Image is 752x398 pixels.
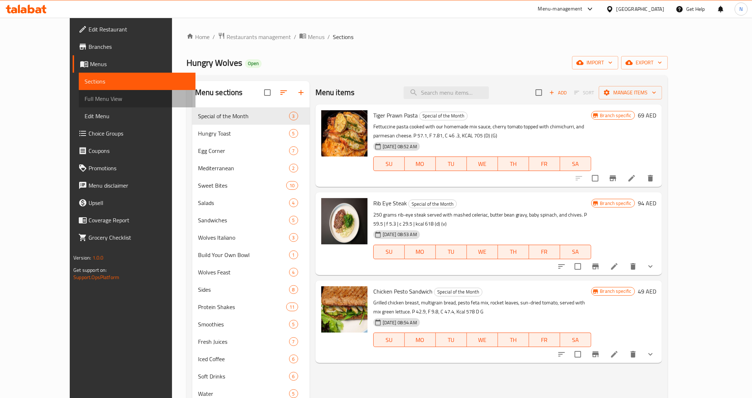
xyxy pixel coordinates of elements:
li: / [294,33,296,41]
span: 5 [289,390,298,397]
div: Smoothies5 [192,316,310,333]
span: Hungry Toast [198,129,289,138]
span: Select all sections [260,85,275,100]
button: WE [467,245,498,259]
a: Choice Groups [73,125,195,142]
div: items [289,233,298,242]
a: Home [186,33,210,41]
div: Hungry Toast5 [192,125,310,142]
div: Sandwiches [198,216,289,224]
span: Full Menu View [85,94,190,103]
div: Sides [198,285,289,294]
a: Edit Menu [79,107,195,125]
div: Open [245,59,262,68]
h6: 69 AED [638,110,656,120]
a: Grocery Checklist [73,229,195,246]
li: / [327,33,330,41]
div: Soft Drinks [198,372,289,381]
button: FR [529,157,560,171]
span: Water [198,389,289,398]
span: 3 [289,234,298,241]
span: 6 [289,356,298,363]
span: Special of the Month [420,112,467,120]
a: Promotions [73,159,195,177]
div: Protein Shakes11 [192,298,310,316]
a: Edit menu item [610,262,619,271]
div: Salads4 [192,194,310,211]
span: Select section [531,85,546,100]
div: items [289,216,298,224]
span: Branch specific [597,288,635,295]
div: items [289,355,298,363]
div: items [289,320,298,329]
button: delete [624,346,642,363]
span: Menus [308,33,325,41]
span: 3 [289,113,298,120]
span: Wolves Feast [198,268,289,277]
h2: Menu sections [195,87,243,98]
div: [GEOGRAPHIC_DATA] [616,5,664,13]
div: items [289,389,298,398]
span: Branch specific [597,112,635,119]
span: 5 [289,130,298,137]
button: SA [560,245,591,259]
img: Rib Eye Steak [321,198,368,244]
span: MO [408,159,433,169]
span: Get support on: [73,265,107,275]
div: items [286,303,298,311]
button: Add section [292,84,310,101]
div: Special of the Month [408,200,457,208]
button: SU [373,333,405,347]
button: MO [405,157,436,171]
span: Coupons [89,146,190,155]
span: 5 [289,217,298,224]
span: Select to update [588,171,603,186]
button: FR [529,245,560,259]
span: Smoothies [198,320,289,329]
span: Menu disclaimer [89,181,190,190]
button: SA [560,157,591,171]
button: import [572,56,618,69]
span: 8 [289,286,298,293]
div: Soft Drinks6 [192,368,310,385]
span: Tiger Prawn Pasta [373,110,418,121]
a: Menus [73,55,195,73]
button: Branch-specific-item [587,258,604,275]
button: WE [467,157,498,171]
span: Promotions [89,164,190,172]
button: WE [467,333,498,347]
div: items [289,198,298,207]
span: Sort sections [275,84,292,101]
div: Iced Coffee6 [192,350,310,368]
span: Branches [89,42,190,51]
span: TH [501,335,526,345]
div: items [289,285,298,294]
span: 4 [289,269,298,276]
button: Add [546,87,570,98]
h6: 94 AED [638,198,656,208]
button: TU [436,157,467,171]
span: WE [470,335,495,345]
span: Build Your Own Bowl [198,251,289,259]
input: search [404,86,489,99]
span: Sections [333,33,353,41]
div: Protein Shakes [198,303,287,311]
span: Sweet Bites [198,181,287,190]
span: 7 [289,338,298,345]
span: Edit Menu [85,112,190,120]
div: Mediterranean [198,164,289,172]
a: Menus [299,32,325,42]
span: Iced Coffee [198,355,289,363]
button: sort-choices [553,346,570,363]
span: [DATE] 08:54 AM [380,319,420,326]
a: Full Menu View [79,90,195,107]
span: MO [408,247,433,257]
span: export [627,58,662,67]
img: Chicken Pesto Sandwich [321,286,368,333]
span: Sections [85,77,190,86]
div: items [289,164,298,172]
